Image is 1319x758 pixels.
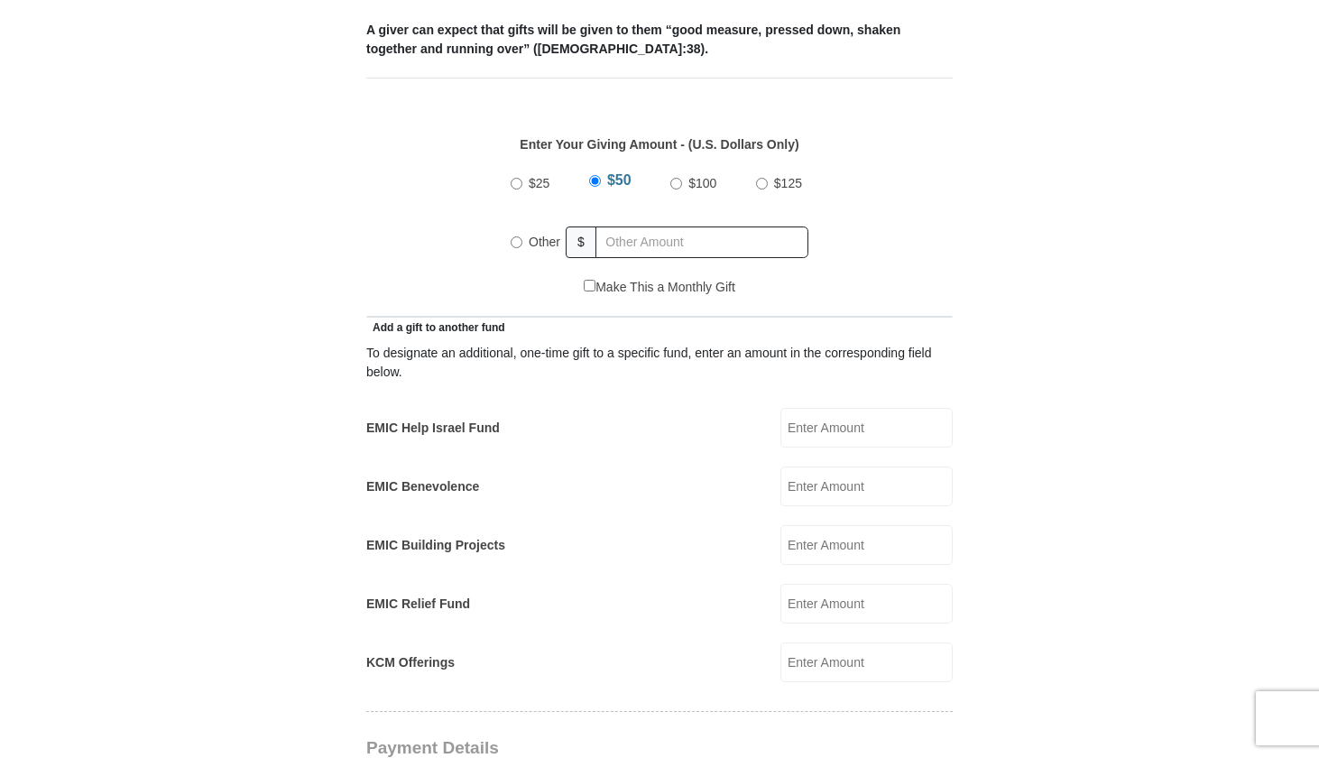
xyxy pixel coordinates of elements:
label: KCM Offerings [366,653,455,672]
span: $25 [529,176,549,190]
span: $50 [607,172,632,188]
span: $125 [774,176,802,190]
span: $100 [688,176,716,190]
input: Enter Amount [780,525,953,565]
input: Other Amount [595,226,808,258]
input: Enter Amount [780,467,953,506]
input: Enter Amount [780,408,953,448]
span: Other [529,235,560,249]
strong: Enter Your Giving Amount - (U.S. Dollars Only) [520,137,798,152]
label: EMIC Building Projects [366,536,505,555]
input: Enter Amount [780,642,953,682]
label: Make This a Monthly Gift [584,278,735,297]
b: A giver can expect that gifts will be given to them “good measure, pressed down, shaken together ... [366,23,900,56]
label: EMIC Benevolence [366,477,479,496]
div: To designate an additional, one-time gift to a specific fund, enter an amount in the correspondin... [366,344,953,382]
label: EMIC Help Israel Fund [366,419,500,438]
span: $ [566,226,596,258]
label: EMIC Relief Fund [366,595,470,614]
input: Make This a Monthly Gift [584,280,595,291]
input: Enter Amount [780,584,953,624]
span: Add a gift to another fund [366,321,505,334]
